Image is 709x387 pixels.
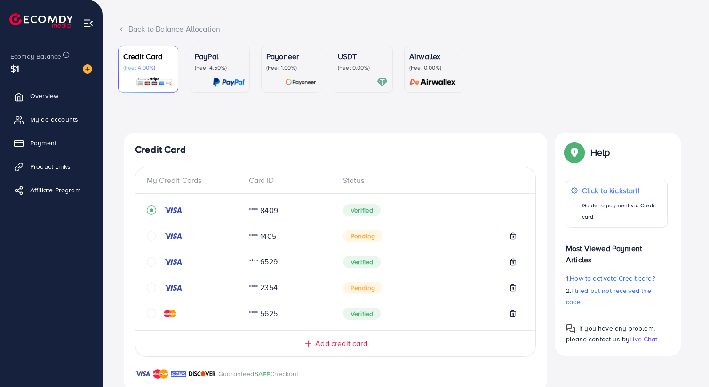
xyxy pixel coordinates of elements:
span: My ad accounts [30,115,78,124]
img: brand [135,368,151,379]
img: card [285,77,316,87]
a: Affiliate Program [7,181,96,199]
div: My Credit Cards [147,175,241,186]
p: 2. [566,285,668,308]
span: Ecomdy Balance [10,52,61,61]
img: credit [164,284,183,292]
img: card [377,77,388,87]
img: brand [189,368,216,379]
svg: circle [147,231,156,241]
svg: circle [147,309,156,318]
p: USDT [338,51,388,62]
div: Status [335,175,524,186]
img: Popup guide [566,144,583,161]
span: Live Chat [629,334,657,344]
span: How to activate Credit card? [570,274,654,283]
img: card [136,77,173,87]
p: Most Viewed Payment Articles [566,235,668,265]
p: Payoneer [266,51,316,62]
p: (Fee: 4.50%) [195,64,245,71]
p: Guaranteed Checkout [218,368,299,379]
span: $1 [10,62,19,75]
img: menu [83,18,94,29]
img: credit [164,258,183,266]
span: Pending [343,230,382,242]
svg: record circle [147,205,156,215]
span: If you have any problem, please contact us by [566,324,655,344]
span: Payment [30,138,56,148]
span: Overview [30,91,58,101]
p: Guide to payment via Credit card [582,200,662,222]
svg: circle [147,257,156,267]
p: PayPal [195,51,245,62]
p: (Fee: 1.00%) [266,64,316,71]
span: Pending [343,282,382,294]
span: I tried but not received the code. [566,286,651,307]
a: My ad accounts [7,110,96,129]
p: Credit Card [123,51,173,62]
p: Help [590,147,610,158]
img: brand [153,368,168,379]
span: Verified [343,204,381,216]
span: Affiliate Program [30,185,80,195]
a: Payment [7,134,96,152]
p: (Fee: 0.00%) [338,64,388,71]
p: Airwallex [409,51,459,62]
img: Popup guide [566,324,575,333]
img: credit [164,206,183,214]
img: image [83,64,92,74]
svg: circle [147,283,156,292]
iframe: Chat [669,345,702,380]
img: logo [9,13,73,28]
p: (Fee: 0.00%) [409,64,459,71]
img: credit [164,232,183,240]
p: Click to kickstart! [582,185,662,196]
span: Add credit card [315,338,367,349]
img: card [213,77,245,87]
img: brand [171,368,186,379]
p: 1. [566,273,668,284]
span: Product Links [30,162,71,171]
img: credit [164,310,176,317]
span: SAFE [255,369,271,379]
div: Back to Balance Allocation [118,24,694,34]
p: (Fee: 4.00%) [123,64,173,71]
h4: Credit Card [135,144,536,156]
img: card [406,77,459,87]
span: Verified [343,256,381,268]
div: Card ID [241,175,336,186]
span: Verified [343,308,381,320]
a: Product Links [7,157,96,176]
a: Overview [7,87,96,105]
